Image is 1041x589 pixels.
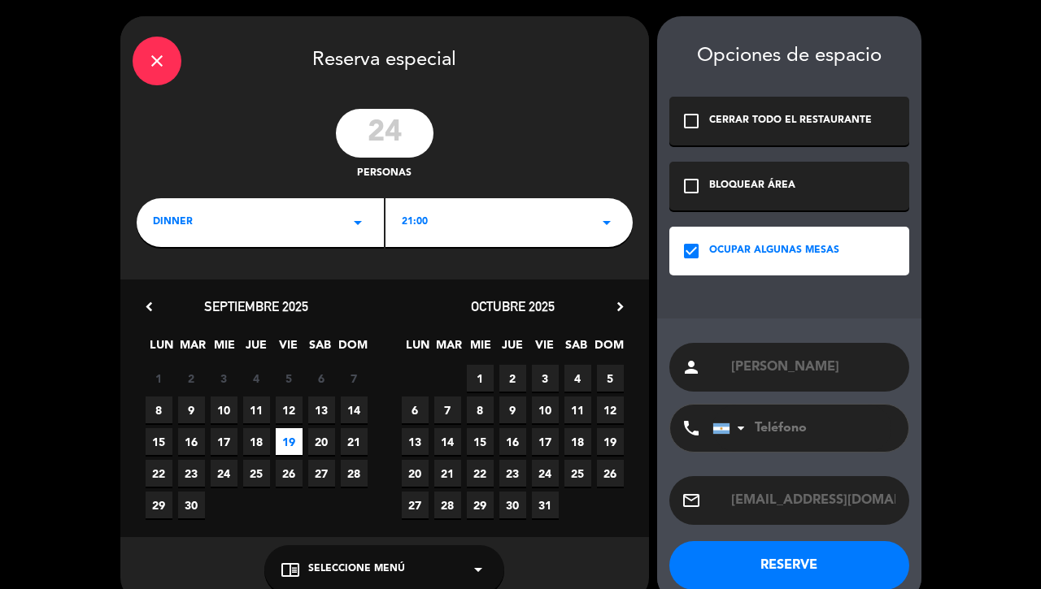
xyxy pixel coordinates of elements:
[146,428,172,455] span: 15
[468,560,488,579] i: arrow_drop_down
[308,428,335,455] span: 20
[204,298,308,314] span: septiembre 2025
[597,428,624,455] span: 19
[467,492,494,518] span: 29
[532,492,559,518] span: 31
[308,396,335,423] span: 13
[669,45,909,68] div: Opciones de espacio
[709,178,795,194] div: BLOQUEAR ÁREA
[564,396,591,423] span: 11
[468,336,494,362] span: MIE
[563,336,590,362] span: SAB
[436,336,463,362] span: MAR
[402,460,429,487] span: 20
[357,166,412,182] span: personas
[308,561,405,578] span: Seleccione Menú
[148,336,175,362] span: LUN
[178,460,205,487] span: 23
[467,396,494,423] span: 8
[402,492,429,518] span: 27
[532,428,559,455] span: 17
[243,428,270,455] span: 18
[243,336,270,362] span: JUE
[308,365,335,392] span: 6
[531,336,558,362] span: VIE
[402,428,429,455] span: 13
[597,460,624,487] span: 26
[341,396,368,423] span: 14
[308,460,335,487] span: 27
[712,405,891,452] input: Teléfono
[499,336,526,362] span: JUE
[467,428,494,455] span: 15
[338,336,365,362] span: DOM
[564,365,591,392] span: 4
[682,176,701,196] i: check_box_outline_blank
[467,460,494,487] span: 22
[276,396,303,423] span: 12
[276,460,303,487] span: 26
[211,365,237,392] span: 3
[532,365,559,392] span: 3
[336,109,433,158] input: 0
[153,214,193,231] span: dinner
[348,213,368,232] i: arrow_drop_down
[434,460,461,487] span: 21
[499,492,526,518] span: 30
[307,336,333,362] span: SAB
[682,241,701,261] i: check_box
[713,405,751,451] div: Argentina: +54
[564,428,591,455] span: 18
[471,298,555,314] span: octubre 2025
[682,357,701,377] i: person
[120,16,649,101] div: Reserva especial
[211,396,237,423] span: 10
[709,113,872,129] div: CERRAR TODO EL RESTAURANTE
[682,418,701,438] i: phone
[178,428,205,455] span: 16
[147,51,167,71] i: close
[467,365,494,392] span: 1
[178,365,205,392] span: 2
[243,396,270,423] span: 11
[243,365,270,392] span: 4
[402,214,428,231] span: 21:00
[341,365,368,392] span: 7
[682,111,701,131] i: check_box_outline_blank
[434,492,461,518] span: 28
[597,213,616,232] i: arrow_drop_down
[276,428,303,455] span: 19
[141,298,158,315] i: chevron_left
[709,243,839,259] div: OCUPAR ALGUNAS MESAS
[682,491,701,510] i: email
[211,428,237,455] span: 17
[532,396,559,423] span: 10
[341,460,368,487] span: 28
[730,356,897,379] input: Nombre
[281,560,300,579] i: chrome_reader_mode
[146,396,172,423] span: 8
[402,396,429,423] span: 6
[595,336,621,362] span: DOM
[404,336,431,362] span: LUN
[341,428,368,455] span: 21
[499,396,526,423] span: 9
[211,336,238,362] span: MIE
[532,460,559,487] span: 24
[211,460,237,487] span: 24
[499,428,526,455] span: 16
[275,336,302,362] span: VIE
[597,365,624,392] span: 5
[499,460,526,487] span: 23
[434,428,461,455] span: 14
[178,492,205,518] span: 30
[499,365,526,392] span: 2
[612,298,629,315] i: chevron_right
[564,460,591,487] span: 25
[434,396,461,423] span: 7
[146,365,172,392] span: 1
[276,365,303,392] span: 5
[597,396,624,423] span: 12
[146,492,172,518] span: 29
[180,336,207,362] span: MAR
